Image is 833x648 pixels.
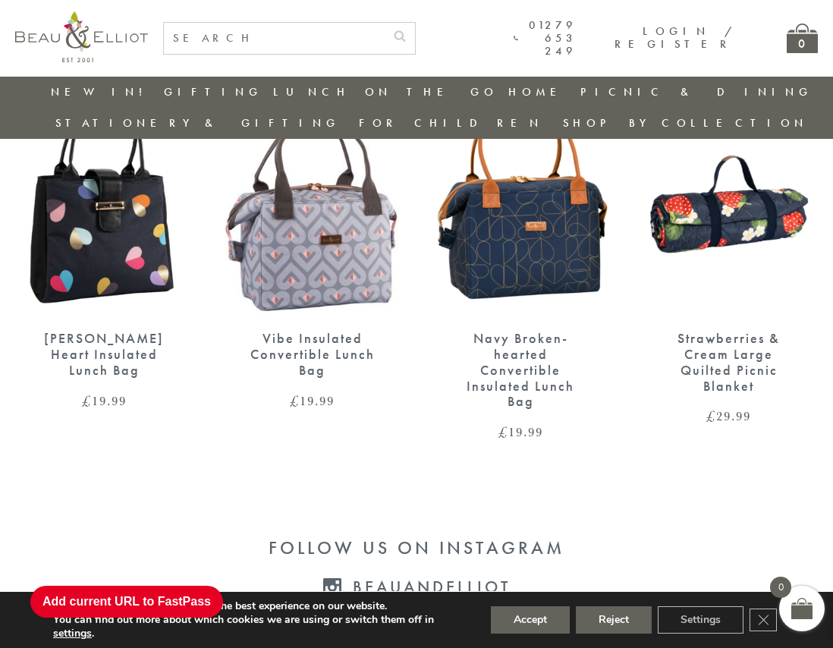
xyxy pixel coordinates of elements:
a: Gifting [164,84,262,99]
button: Reject [576,606,652,634]
div: Navy Broken-hearted Convertible Insulated Lunch Bag [458,331,583,409]
button: Settings [658,606,743,634]
a: Home [508,84,569,99]
bdi: 19.99 [498,423,543,441]
button: Add current URL to FastPass [30,586,223,618]
a: Shop by collection [563,115,808,131]
button: settings [53,627,92,640]
img: Strawberries & Cream Large Quilted Picnic Blanket. [640,87,819,316]
img: Navy Broken-hearted Convertible Insulated Lunch Bag [432,87,610,316]
a: Stationery & Gifting [55,115,340,131]
a: Picnic & Dining [580,84,813,99]
a: Follow us on Instagram [269,536,564,559]
img: Convertible Lunch Bag Vibe Insulated Lunch Bag [224,87,402,316]
span: £ [706,407,716,425]
p: We are using cookies to give you the best experience on our website. [53,599,463,613]
img: logo [15,11,148,62]
a: New in! [51,84,152,99]
a: Emily Heart Insulated Lunch Bag [PERSON_NAME] Heart Insulated Lunch Bag £19.99 [15,87,193,407]
div: Strawberries & Cream Large Quilted Picnic Blanket [667,331,792,394]
a: Beauandelliot [323,577,511,596]
a: 01279 653 249 [514,19,577,58]
button: Accept [491,606,570,634]
button: Close GDPR Cookie Banner [750,609,777,631]
input: SEARCH [164,23,385,54]
a: For Children [359,115,543,131]
p: You can find out more about which cookies we are using or switch them off in . [53,613,463,640]
div: Vibe Insulated Convertible Lunch Bag [250,331,376,378]
bdi: 19.99 [290,392,335,410]
bdi: 19.99 [82,392,127,410]
div: Beauandelliot [353,577,511,596]
div: [PERSON_NAME] Heart Insulated Lunch Bag [42,331,167,378]
span: £ [290,392,300,410]
a: Lunch On The Go [273,84,498,99]
a: Navy Broken-hearted Convertible Insulated Lunch Bag Navy Broken-hearted Convertible Insulated Lun... [432,87,610,439]
bdi: 29.99 [706,407,751,425]
a: Login / Register [615,24,734,52]
span: £ [82,392,92,410]
a: Strawberries & Cream Large Quilted Picnic Blanket. Strawberries & Cream Large Quilted Picnic Blan... [640,87,819,423]
a: 0 [787,24,818,53]
span: £ [498,423,508,441]
a: Convertible Lunch Bag Vibe Insulated Lunch Bag Vibe Insulated Convertible Lunch Bag £19.99 [224,87,402,407]
img: Emily Heart Insulated Lunch Bag [15,87,193,316]
span: 0 [770,577,791,598]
